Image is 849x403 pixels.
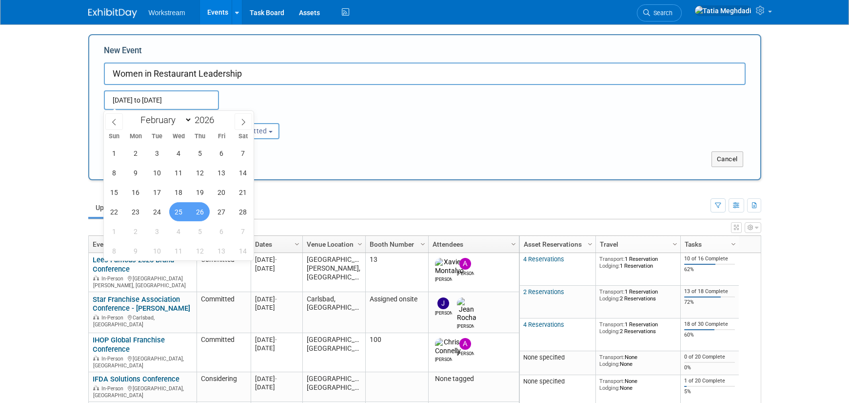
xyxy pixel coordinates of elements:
[212,202,231,221] span: February 27, 2026
[169,222,188,241] span: March 4, 2026
[433,375,514,383] div: None tagged
[126,144,145,163] span: February 2, 2026
[104,133,125,140] span: Sun
[599,384,620,391] span: Lodging:
[93,375,179,383] a: IFDA Solutions Conference
[307,236,359,253] a: Venue Location
[93,274,192,289] div: [GEOGRAPHIC_DATA][PERSON_NAME], [GEOGRAPHIC_DATA]
[255,264,298,273] div: [DATE]
[685,236,732,253] a: Tasks
[93,336,165,354] a: IHOP Global Franchise Conference
[212,183,231,202] span: February 20, 2026
[105,202,124,221] span: February 22, 2026
[169,241,188,260] span: March 11, 2026
[126,222,145,241] span: March 2, 2026
[302,253,365,292] td: [GEOGRAPHIC_DATA][PERSON_NAME], [GEOGRAPHIC_DATA]
[197,253,251,292] td: Committed
[600,236,674,253] a: Travel
[599,255,625,262] span: Transport:
[599,378,676,392] div: None None
[148,241,167,260] span: March 10, 2026
[435,338,461,356] img: Chris Connelly
[169,144,188,163] span: February 4, 2026
[93,313,192,328] div: Carlsbad, [GEOGRAPHIC_DATA]
[93,315,99,319] img: In-Person Event
[126,241,145,260] span: March 9, 2026
[599,295,620,302] span: Lodging:
[234,222,253,241] span: March 7, 2026
[684,299,735,306] div: 72%
[684,321,735,328] div: 18 of 30 Complete
[293,240,301,248] span: Column Settings
[192,114,221,126] input: Year
[694,5,752,16] img: Tatia Meghdadi
[599,328,620,335] span: Lodging:
[104,90,219,110] input: Start Date - End Date
[355,236,365,251] a: Column Settings
[234,163,253,182] span: February 14, 2026
[684,255,735,262] div: 10 of 16 Complete
[437,297,449,309] img: Jacob Davis
[586,240,594,248] span: Column Settings
[126,163,145,182] span: February 9, 2026
[365,292,428,333] td: Assigned onsite
[105,222,124,241] span: March 1, 2026
[93,354,192,369] div: [GEOGRAPHIC_DATA], [GEOGRAPHIC_DATA]
[435,276,452,283] div: Xavier Montalvo
[126,183,145,202] span: February 16, 2026
[599,262,620,269] span: Lodging:
[302,333,365,372] td: [GEOGRAPHIC_DATA], [GEOGRAPHIC_DATA]
[292,236,302,251] a: Column Settings
[275,296,277,303] span: -
[457,322,474,330] div: Jean Rocha
[523,354,565,361] span: None specified
[105,241,124,260] span: March 8, 2026
[149,9,185,17] span: Workstream
[585,236,595,251] a: Column Settings
[684,288,735,295] div: 13 of 18 Complete
[255,383,298,391] div: [DATE]
[148,163,167,182] span: February 10, 2026
[255,344,298,352] div: [DATE]
[599,255,676,270] div: 1 Reservation 1 Reservation
[148,183,167,202] span: February 17, 2026
[356,240,364,248] span: Column Settings
[191,183,210,202] span: February 19, 2026
[93,255,174,274] a: Lees Famous 2025 Brand Conference
[365,253,428,292] td: 13
[417,236,428,251] a: Column Settings
[419,240,427,248] span: Column Settings
[457,350,474,357] div: Andrew Walters
[457,270,474,277] div: Andrew Walters
[670,236,680,251] a: Column Settings
[302,292,365,333] td: Carlsbad, [GEOGRAPHIC_DATA]
[93,276,99,280] img: In-Person Event
[104,110,198,123] div: Attendance / Format:
[169,163,188,182] span: February 11, 2026
[370,236,422,253] a: Booth Number
[302,372,365,402] td: [GEOGRAPHIC_DATA], [GEOGRAPHIC_DATA]
[510,240,517,248] span: Column Settings
[101,385,126,392] span: In-Person
[234,202,253,221] span: February 28, 2026
[126,202,145,221] span: February 23, 2026
[191,144,210,163] span: February 5, 2026
[234,241,253,260] span: March 14, 2026
[197,372,251,402] td: Considering
[148,202,167,221] span: February 24, 2026
[101,356,126,362] span: In-Person
[125,133,146,140] span: Mon
[457,297,476,323] img: Jean Rocha
[234,183,253,202] span: February 21, 2026
[148,144,167,163] span: February 3, 2026
[93,236,190,253] a: Event
[255,295,298,303] div: [DATE]
[599,321,676,335] div: 1 Reservation 2 Reservations
[168,133,189,140] span: Wed
[211,133,232,140] span: Fri
[136,114,192,126] select: Month
[730,240,737,248] span: Column Settings
[435,258,464,276] img: Xavier Montalvo
[275,336,277,343] span: -
[255,336,298,344] div: [DATE]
